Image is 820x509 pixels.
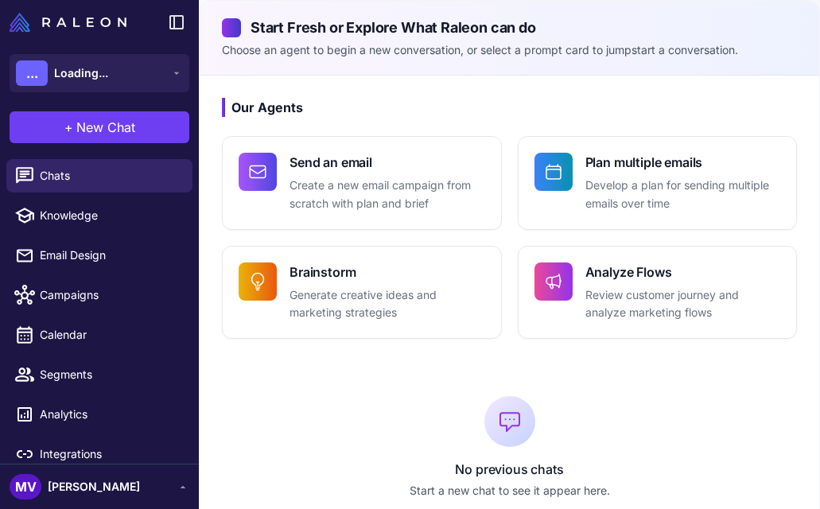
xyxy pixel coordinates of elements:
[222,98,797,117] h3: Our Agents
[10,13,133,32] a: Raleon Logo
[6,199,192,232] a: Knowledge
[40,286,180,304] span: Campaigns
[6,437,192,471] a: Integrations
[585,177,781,213] p: Develop a plan for sending multiple emails over time
[290,153,485,172] h4: Send an email
[585,286,781,323] p: Review customer journey and analyze marketing flows
[64,118,73,137] span: +
[40,167,180,185] span: Chats
[518,246,798,340] button: Analyze FlowsReview customer journey and analyze marketing flows
[222,17,797,38] h2: Start Fresh or Explore What Raleon can do
[40,326,180,344] span: Calendar
[16,60,48,86] div: ...
[222,136,502,230] button: Send an emailCreate a new email campaign from scratch with plan and brief
[40,207,180,224] span: Knowledge
[222,246,502,340] button: BrainstormGenerate creative ideas and marketing strategies
[40,406,180,423] span: Analytics
[48,478,140,495] span: [PERSON_NAME]
[40,366,180,383] span: Segments
[10,111,189,143] button: +New Chat
[76,118,135,137] span: New Chat
[222,482,797,499] p: Start a new chat to see it appear here.
[10,13,126,32] img: Raleon Logo
[222,460,797,479] p: No previous chats
[290,177,485,213] p: Create a new email campaign from scratch with plan and brief
[585,153,781,172] h4: Plan multiple emails
[290,286,485,323] p: Generate creative ideas and marketing strategies
[6,159,192,192] a: Chats
[518,136,798,230] button: Plan multiple emailsDevelop a plan for sending multiple emails over time
[585,262,781,282] h4: Analyze Flows
[6,318,192,352] a: Calendar
[10,474,41,499] div: MV
[10,54,189,92] button: ...Loading...
[6,239,192,272] a: Email Design
[54,64,108,82] span: Loading...
[6,278,192,312] a: Campaigns
[290,262,485,282] h4: Brainstorm
[222,41,797,59] p: Choose an agent to begin a new conversation, or select a prompt card to jumpstart a conversation.
[6,398,192,431] a: Analytics
[40,445,180,463] span: Integrations
[40,247,180,264] span: Email Design
[6,358,192,391] a: Segments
